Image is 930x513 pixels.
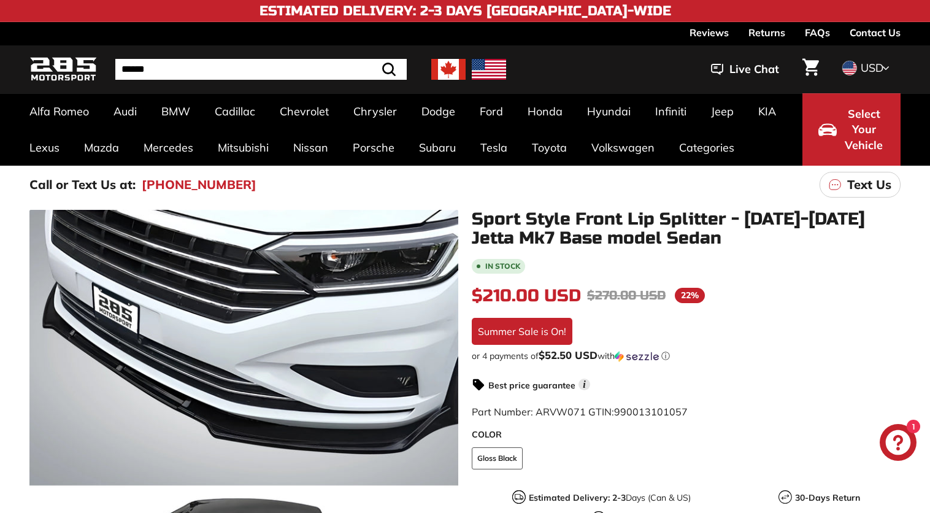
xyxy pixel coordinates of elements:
a: Contact Us [850,22,901,43]
p: Call or Text Us at: [29,175,136,194]
a: Jeep [699,93,746,129]
div: Summer Sale is On! [472,318,572,345]
span: 22% [675,288,705,303]
a: Cadillac [202,93,267,129]
b: In stock [485,263,520,270]
a: Honda [515,93,575,129]
a: KIA [746,93,788,129]
a: Hyundai [575,93,643,129]
label: COLOR [472,428,901,441]
span: i [578,379,590,390]
p: Days (Can & US) [529,492,691,504]
button: Live Chat [695,54,795,85]
button: Select Your Vehicle [802,93,901,166]
span: Live Chat [729,61,779,77]
a: Dodge [409,93,467,129]
strong: 30-Days Return [795,492,860,503]
a: BMW [149,93,202,129]
div: or 4 payments of with [472,350,901,362]
a: Porsche [340,129,407,166]
a: Infiniti [643,93,699,129]
a: Chevrolet [267,93,341,129]
inbox-online-store-chat: Shopify online store chat [876,424,920,464]
a: Cart [795,48,826,90]
a: Ford [467,93,515,129]
a: FAQs [805,22,830,43]
a: Audi [101,93,149,129]
span: $52.50 USD [539,349,598,361]
strong: Best price guarantee [488,380,575,391]
h1: Sport Style Front Lip Splitter - [DATE]-[DATE] Jetta Mk7 Base model Sedan [472,210,901,248]
a: Mercedes [131,129,206,166]
span: $270.00 USD [587,288,666,303]
a: Toyota [520,129,579,166]
a: Subaru [407,129,468,166]
a: Reviews [690,22,729,43]
span: 990013101057 [614,406,688,418]
a: Text Us [820,172,901,198]
span: $210.00 USD [472,285,581,306]
div: or 4 payments of$52.50 USDwithSezzle Click to learn more about Sezzle [472,350,901,362]
img: Logo_285_Motorsport_areodynamics_components [29,55,97,84]
a: Alfa Romeo [17,93,101,129]
a: Volkswagen [579,129,667,166]
input: Search [115,59,407,80]
span: Select Your Vehicle [843,106,885,153]
a: [PHONE_NUMBER] [142,175,256,194]
a: Chrysler [341,93,409,129]
a: Nissan [281,129,340,166]
h4: Estimated Delivery: 2-3 Days [GEOGRAPHIC_DATA]-Wide [259,4,671,18]
a: Returns [748,22,785,43]
img: Sezzle [615,351,659,362]
a: Tesla [468,129,520,166]
a: Mazda [72,129,131,166]
span: Part Number: ARVW071 GTIN: [472,406,688,418]
strong: Estimated Delivery: 2-3 [529,492,626,503]
p: Text Us [847,175,891,194]
a: Categories [667,129,747,166]
span: USD [861,61,883,75]
a: Lexus [17,129,72,166]
a: Mitsubishi [206,129,281,166]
